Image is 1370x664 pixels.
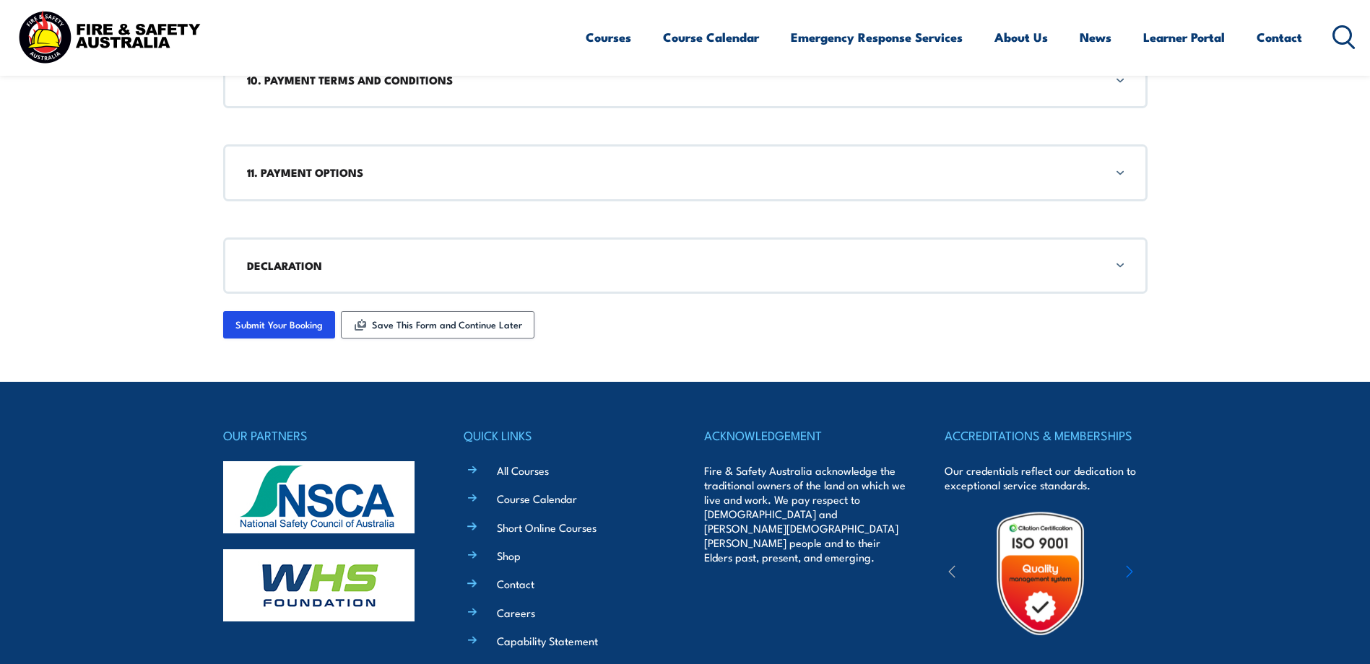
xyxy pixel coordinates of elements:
a: Courses [586,18,631,56]
img: nsca-logo-footer [223,461,415,533]
div: DECLARATION [223,237,1148,294]
h4: ACKNOWLEDGEMENT [704,425,906,445]
h3: 10. PAYMENT TERMS AND CONDITIONS [247,72,1124,88]
a: Course Calendar [663,18,759,56]
a: Contact [497,576,534,591]
p: Our credentials reflect our dedication to exceptional service standards. [945,463,1147,492]
a: Capability Statement [497,633,598,648]
h4: QUICK LINKS [464,425,666,445]
div: 11. PAYMENT OPTIONS [223,144,1148,201]
a: Contact [1257,18,1302,56]
a: Learner Portal [1143,18,1225,56]
div: 10. PAYMENT TERMS AND CONDITIONS [223,52,1148,108]
a: About Us [994,18,1048,56]
h4: OUR PARTNERS [223,425,425,445]
h4: ACCREDITATIONS & MEMBERSHIPS [945,425,1147,445]
input: Submit Your Booking [223,311,335,338]
h3: DECLARATION [247,258,1124,274]
h3: 11. PAYMENT OPTIONS [247,165,1124,180]
img: ewpa-logo [1104,549,1230,598]
a: Emergency Response Services [791,18,963,56]
img: Untitled design (19) [977,510,1104,637]
a: Course Calendar [497,491,577,506]
a: Shop [497,548,521,563]
a: All Courses [497,463,549,478]
p: Fire & Safety Australia acknowledge the traditional owners of the land on which we live and work.... [704,463,906,564]
img: whs-logo-footer [223,549,415,621]
button: Save This Form and Continue Later [341,311,534,338]
a: Careers [497,605,535,620]
a: Short Online Courses [497,520,597,535]
a: News [1080,18,1111,56]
